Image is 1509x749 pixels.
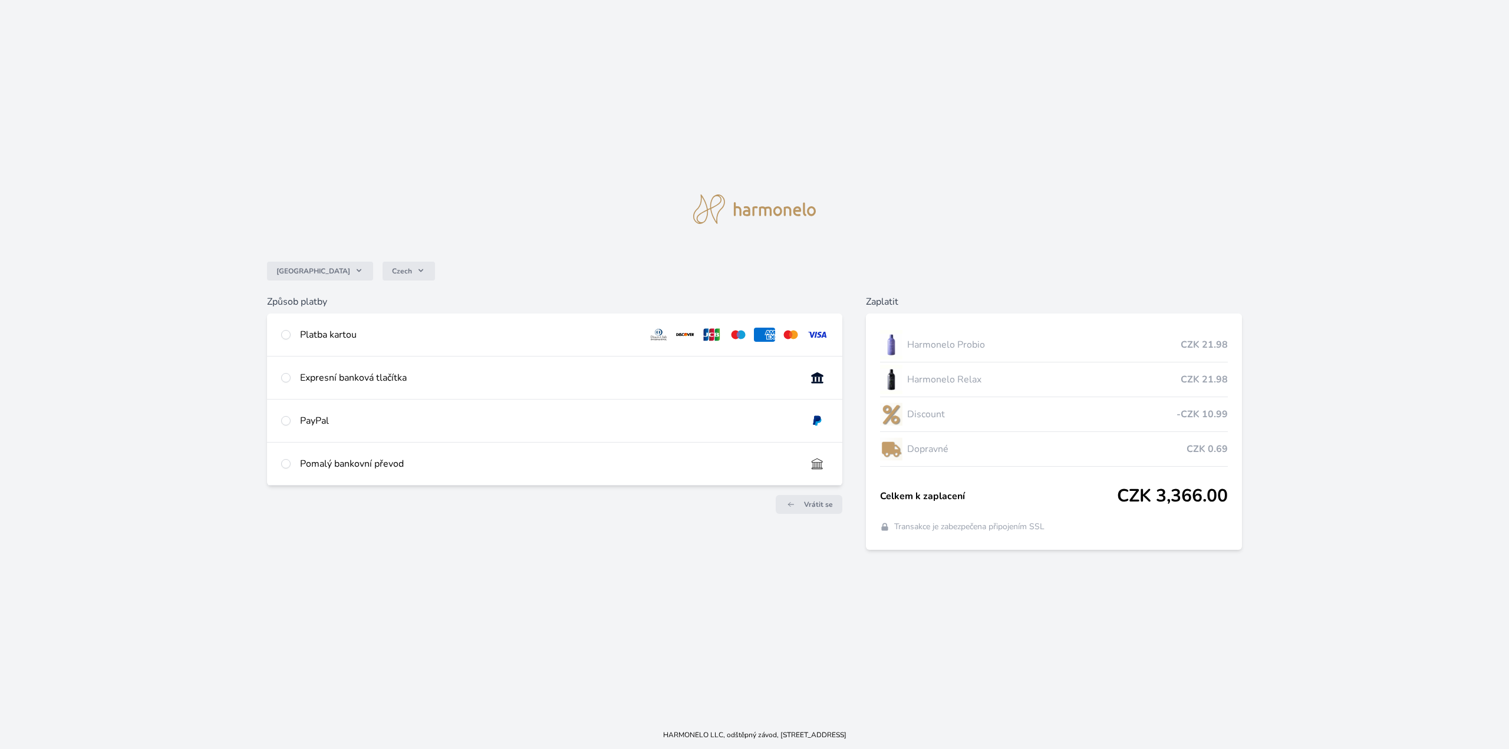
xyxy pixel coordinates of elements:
button: [GEOGRAPHIC_DATA] [267,262,373,281]
span: Czech [392,266,412,276]
span: -CZK 10.99 [1177,407,1228,421]
span: CZK 21.98 [1181,338,1228,352]
span: Dopravné [907,442,1186,456]
img: maestro.svg [727,328,749,342]
span: [GEOGRAPHIC_DATA] [276,266,350,276]
img: mc.svg [780,328,802,342]
img: logo.svg [693,194,816,224]
span: Discount [907,407,1176,421]
h6: Způsob platby [267,295,842,309]
img: CLEAN_PROBIO_se_stinem_x-lo.jpg [880,330,902,359]
span: Harmonelo Relax [907,372,1180,387]
img: onlineBanking_CZ.svg [806,371,828,385]
img: bankTransfer_IBAN.svg [806,457,828,471]
span: Celkem k zaplacení [880,489,1116,503]
img: paypal.svg [806,414,828,428]
div: Platba kartou [300,328,638,342]
img: visa.svg [806,328,828,342]
span: Harmonelo Probio [907,338,1180,352]
span: Vrátit se [804,500,833,509]
div: Pomalý bankovní převod [300,457,797,471]
img: discount-lo.png [880,400,902,429]
img: amex.svg [754,328,776,342]
span: CZK 21.98 [1181,372,1228,387]
div: Expresní banková tlačítka [300,371,797,385]
span: Transakce je zabezpečena připojením SSL [894,521,1045,533]
a: Vrátit se [776,495,842,514]
h6: Zaplatit [866,295,1241,309]
span: CZK 0.69 [1187,442,1228,456]
button: Czech [383,262,435,281]
img: delivery-lo.png [880,434,902,464]
img: discover.svg [674,328,696,342]
img: diners.svg [648,328,670,342]
span: CZK 3,366.00 [1117,486,1228,507]
img: CLEAN_RELAX_se_stinem_x-lo.jpg [880,365,902,394]
img: jcb.svg [701,328,723,342]
div: PayPal [300,414,797,428]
